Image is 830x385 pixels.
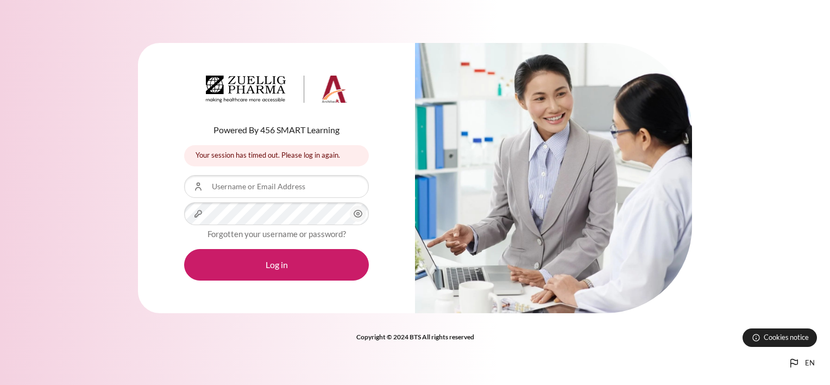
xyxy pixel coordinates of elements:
div: Your session has timed out. Please log in again. [184,145,369,166]
span: Cookies notice [764,332,809,343]
button: Cookies notice [743,328,817,347]
strong: Copyright © 2024 BTS All rights reserved [356,333,474,341]
p: Powered By 456 SMART Learning [184,123,369,136]
a: Forgotten your username or password? [207,229,346,239]
input: Username or Email Address [184,175,369,198]
button: Languages [783,352,819,374]
img: Architeck [206,76,347,103]
button: Log in [184,249,369,281]
span: en [805,358,815,369]
a: Architeck [206,76,347,107]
